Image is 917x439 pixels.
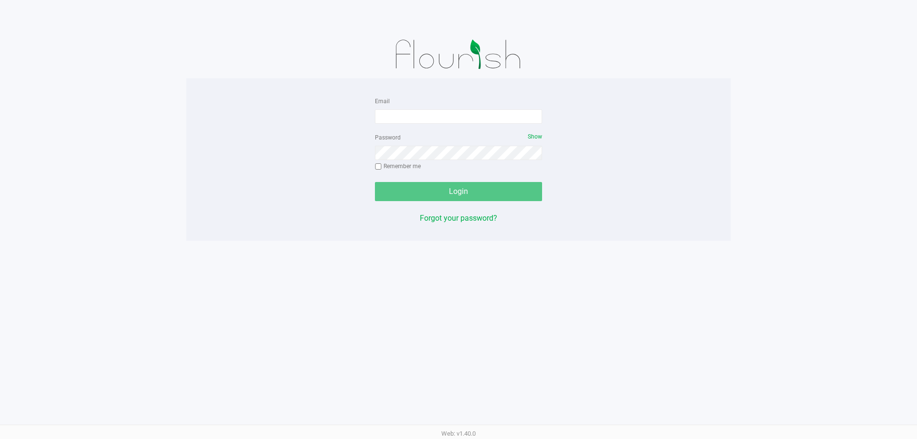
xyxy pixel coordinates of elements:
input: Remember me [375,163,382,170]
label: Remember me [375,162,421,171]
button: Forgot your password? [420,213,497,224]
span: Show [528,133,542,140]
label: Password [375,133,401,142]
span: Web: v1.40.0 [441,430,476,437]
label: Email [375,97,390,106]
